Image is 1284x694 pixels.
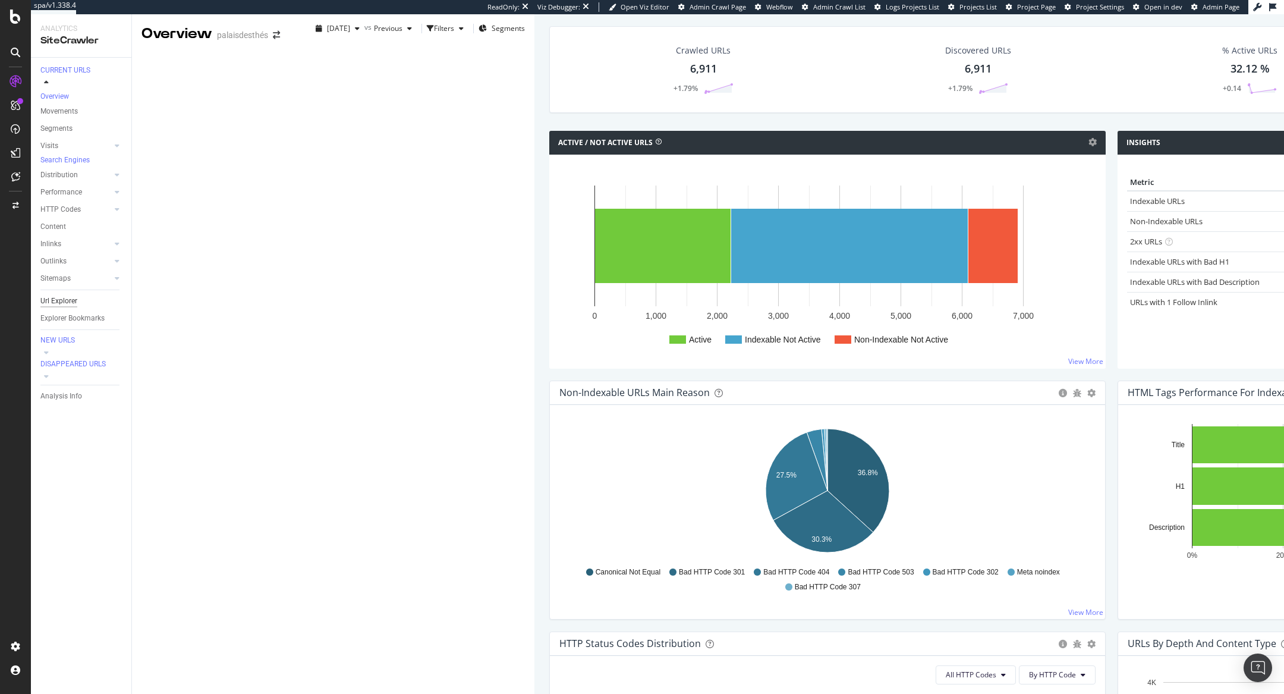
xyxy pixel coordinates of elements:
[1223,83,1241,93] div: +0.14
[766,2,793,11] span: Webflow
[40,186,82,199] div: Performance
[434,23,454,33] div: Filters
[802,2,866,12] a: Admin Crawl List
[1019,665,1096,684] button: By HTTP Code
[40,123,73,135] div: Segments
[945,45,1011,56] div: Discovered URLs
[1130,277,1260,287] a: Indexable URLs with Bad Description
[854,335,948,344] text: Non-Indexable Not Active
[1133,2,1182,12] a: Open in dev
[959,2,997,11] span: Projects List
[40,105,123,118] a: Movements
[374,23,402,33] span: Previous
[40,155,102,167] a: Search Engines
[40,255,111,268] a: Outlinks
[776,471,797,479] text: 27.5%
[1059,389,1067,397] div: circle-info
[1222,45,1277,56] div: % Active URLs
[1087,640,1096,648] div: gear
[427,19,468,38] button: Filters
[40,92,69,102] div: Overview
[811,535,832,544] text: 30.3%
[1144,2,1182,11] span: Open in dev
[40,312,105,325] div: Explorer Bookmarks
[40,203,81,216] div: HTTP Codes
[1130,196,1185,206] a: Indexable URLs
[40,312,123,325] a: Explorer Bookmarks
[40,335,75,346] div: NEW URLS
[40,91,123,103] a: Overview
[813,2,866,11] span: Admin Crawl List
[678,2,746,12] a: Admin Crawl Page
[537,2,580,12] div: Viz Debugger:
[609,2,669,12] a: Open Viz Editor
[646,311,666,321] text: 1,000
[755,2,793,12] a: Webflow
[1128,638,1276,649] div: URLs by Depth and Content Type
[858,469,878,477] text: 36.8%
[559,424,1096,562] svg: A chart.
[40,34,122,48] div: SiteCrawler
[1006,2,1056,12] a: Project Page
[40,272,71,285] div: Sitemaps
[40,105,78,118] div: Movements
[40,140,58,152] div: Visits
[40,24,122,34] div: Analytics
[492,23,525,33] span: Segments
[621,2,669,11] span: Open Viz Editor
[1073,389,1081,397] div: bug
[1203,2,1239,11] span: Admin Page
[676,45,731,56] div: Crawled URLs
[596,567,660,577] span: Canonical Not Equal
[40,140,111,152] a: Visits
[1073,640,1081,648] div: bug
[559,638,701,649] div: HTTP Status Codes Distribution
[1147,678,1156,686] text: 4K
[40,359,106,369] div: DISAPPEARED URLS
[559,387,710,398] div: Non-Indexable URLs Main Reason
[40,155,90,165] div: Search Engines
[40,238,61,250] div: Inlinks
[40,359,123,370] a: DISAPPEARED URLS
[1088,138,1097,146] i: Options
[690,2,746,11] span: Admin Crawl Page
[1187,551,1197,559] text: 0%
[1017,2,1056,11] span: Project Page
[679,567,745,577] span: Bad HTTP Code 301
[829,311,850,321] text: 4,000
[1068,607,1103,617] a: View More
[674,83,698,93] div: +1.79%
[768,311,789,321] text: 3,000
[40,255,67,268] div: Outlinks
[1130,236,1162,247] a: 2xx URLs
[1087,389,1096,397] div: gear
[948,2,997,12] a: Projects List
[479,19,525,38] button: Segments
[965,61,992,77] div: 6,911
[1068,356,1103,366] a: View More
[689,335,712,344] text: Active
[886,2,939,11] span: Logs Projects List
[558,137,653,149] h4: Active / Not Active URLs
[559,174,1095,359] svg: A chart.
[690,61,717,77] div: 6,911
[1171,441,1185,449] text: Title
[952,311,973,321] text: 6,000
[890,311,911,321] text: 5,000
[40,186,111,199] a: Performance
[1065,2,1124,12] a: Project Settings
[948,83,973,93] div: +1.79%
[40,390,82,403] div: Analysis Info
[40,169,111,181] a: Distribution
[40,335,123,347] a: NEW URLS
[707,311,728,321] text: 2,000
[763,567,829,577] span: Bad HTTP Code 404
[311,19,364,38] button: [DATE]
[1076,2,1124,11] span: Project Settings
[1013,311,1034,321] text: 7,000
[327,23,350,33] span: 2025 Oct. 7th
[1191,2,1239,12] a: Admin Page
[40,169,78,181] div: Distribution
